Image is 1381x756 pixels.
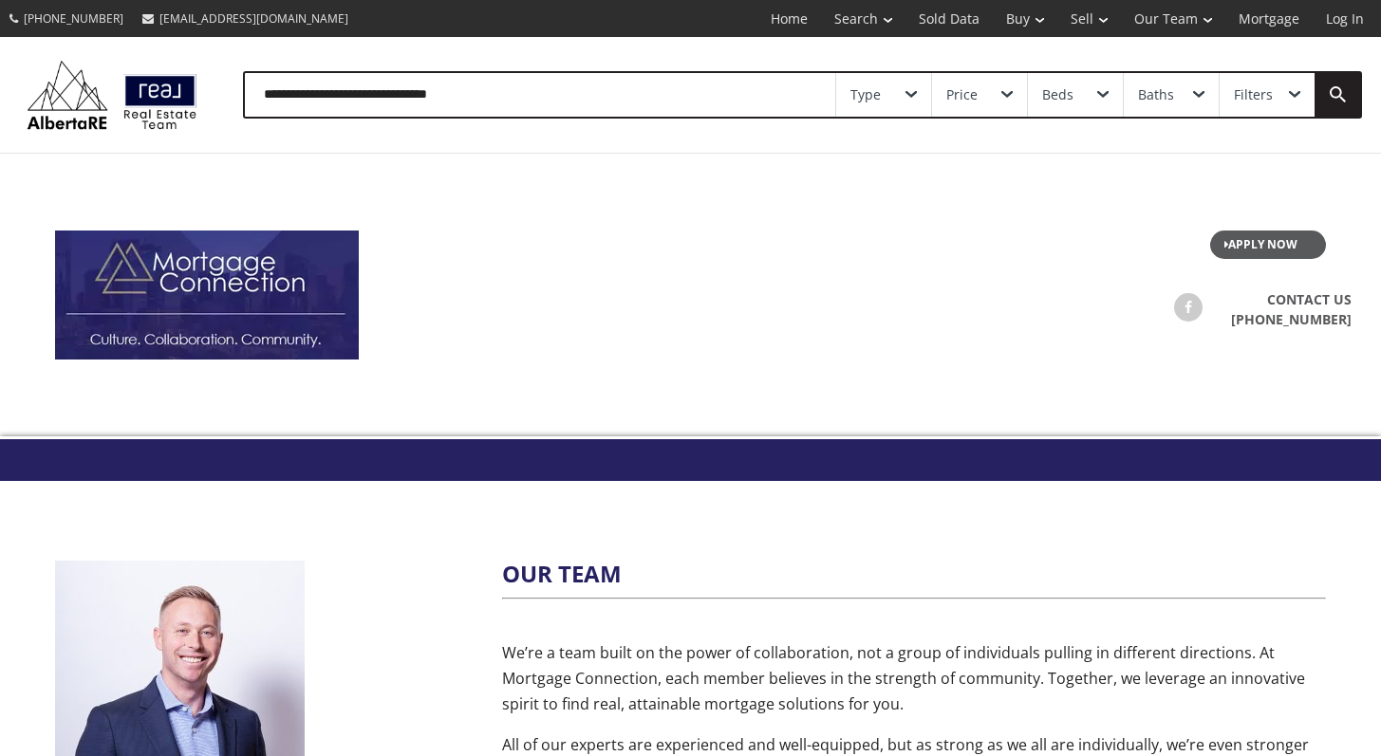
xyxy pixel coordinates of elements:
div: Beds [1042,88,1073,101]
div: Baths [1138,88,1174,101]
a: [EMAIL_ADDRESS][DOMAIN_NAME] [133,1,358,36]
a: [PHONE_NUMBER] [1231,310,1352,328]
h2: Our Team [502,561,1327,598]
span: [PHONE_NUMBER] [24,10,123,27]
div: Filters [1234,88,1273,101]
img: mortgage-logo-new2 [55,230,359,360]
p: We’re a team built on the power of collaboration, not a group of individuals pulling in different... [502,640,1327,733]
img: Logo [19,56,205,134]
div: Type [850,88,881,101]
h5: Contact Us [1231,292,1352,306]
a: Apply Now [1210,230,1326,259]
div: Price [946,88,978,101]
span: [EMAIL_ADDRESS][DOMAIN_NAME] [159,10,348,27]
